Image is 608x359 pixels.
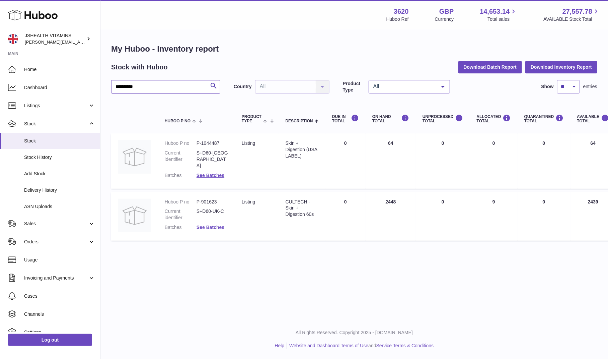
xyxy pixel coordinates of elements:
span: Add Stock [24,171,95,177]
span: listing [242,140,255,146]
td: 64 [366,133,416,188]
td: 2448 [366,192,416,241]
dt: Current identifier [165,208,197,221]
div: QUARANTINED Total [524,114,564,123]
span: 0 [543,140,545,146]
span: 14,653.14 [480,7,510,16]
strong: 3620 [394,7,409,16]
label: Country [234,83,252,90]
dd: S+D60-UK-C [197,208,228,221]
div: UNPROCESSED Total [423,114,463,123]
dd: P-901623 [197,199,228,205]
td: 0 [325,133,366,188]
div: ON HAND Total [372,114,409,123]
span: Usage [24,257,95,263]
dt: Batches [165,172,197,179]
span: Sales [24,221,88,227]
a: 14,653.14 Total sales [480,7,517,22]
dt: Huboo P no [165,199,197,205]
span: [PERSON_NAME][EMAIL_ADDRESS][DOMAIN_NAME] [25,39,134,45]
span: AVAILABLE Stock Total [543,16,600,22]
dt: Huboo P no [165,140,197,146]
div: DUE IN TOTAL [332,114,359,123]
span: Dashboard [24,84,95,91]
span: Stock [24,138,95,144]
span: All [372,83,436,90]
a: Help [275,343,285,348]
span: Stock History [24,154,95,161]
label: Show [541,83,554,90]
span: Home [24,66,95,73]
span: Total sales [487,16,517,22]
td: 9 [470,192,518,241]
span: listing [242,199,255,204]
a: Website and Dashboard Terms of Use [289,343,368,348]
span: 0 [543,199,545,204]
span: Settings [24,329,95,336]
dd: S+D60-[GEOGRAPHIC_DATA] [197,150,228,169]
h1: My Huboo - Inventory report [111,44,597,54]
span: entries [583,83,597,90]
dt: Batches [165,224,197,231]
button: Download Inventory Report [525,61,597,73]
span: Listings [24,103,88,109]
h2: Stock with Huboo [111,63,168,72]
span: Orders [24,239,88,245]
span: Huboo P no [165,119,191,123]
td: 0 [416,133,470,188]
span: ASN Uploads [24,203,95,210]
div: Skin + Digestion (USA LABEL) [286,140,319,159]
span: Invoicing and Payments [24,275,88,281]
td: 0 [325,192,366,241]
dd: P-1044487 [197,140,228,146]
li: and [287,343,434,349]
dt: Current identifier [165,150,197,169]
button: Download Batch Report [458,61,522,73]
span: Cases [24,293,95,299]
div: Currency [435,16,454,22]
strong: GBP [439,7,454,16]
span: Stock [24,121,88,127]
td: 0 [470,133,518,188]
img: francesca@jshealthvitamins.com [8,34,18,44]
a: Service Terms & Conditions [376,343,434,348]
span: Description [286,119,313,123]
a: Log out [8,334,92,346]
img: product image [118,140,151,174]
div: ALLOCATED Total [477,114,511,123]
span: 27,557.78 [562,7,592,16]
img: product image [118,199,151,232]
div: CULTECH - Skin + Digestion 60s [286,199,319,218]
span: Delivery History [24,187,95,193]
label: Product Type [343,80,365,93]
td: 0 [416,192,470,241]
a: See Batches [197,225,224,230]
span: Product Type [242,115,261,123]
p: All Rights Reserved. Copyright 2025 - [DOMAIN_NAME] [106,330,603,336]
a: 27,557.78 AVAILABLE Stock Total [543,7,600,22]
span: Channels [24,311,95,317]
a: See Batches [197,173,224,178]
div: Huboo Ref [386,16,409,22]
div: JSHEALTH VITAMINS [25,33,85,45]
